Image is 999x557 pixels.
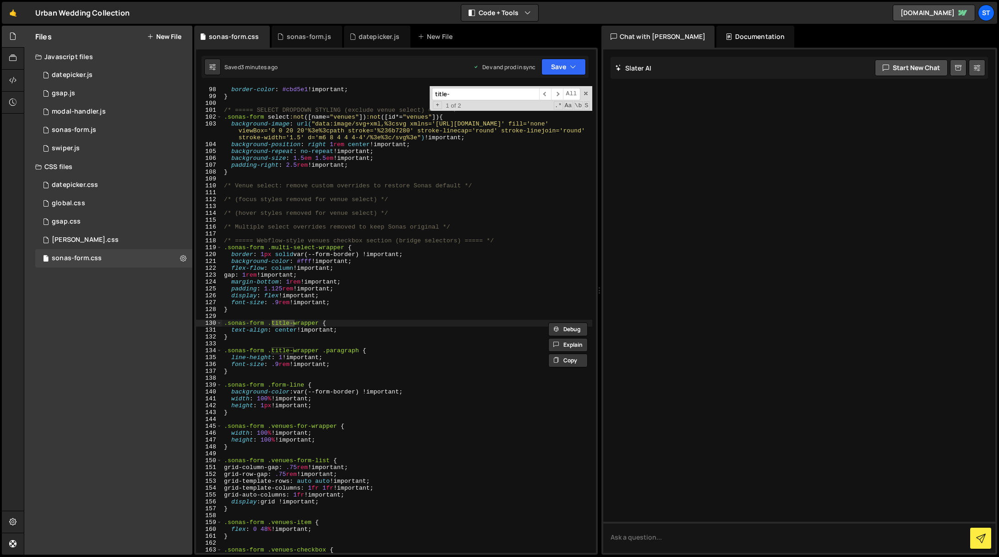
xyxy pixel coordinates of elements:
div: 112 [196,196,222,203]
div: 99 [196,93,222,100]
div: 148 [196,443,222,450]
div: [PERSON_NAME].css [52,236,119,244]
div: 125 [196,285,222,292]
div: Dev and prod in sync [473,63,535,71]
div: 100 [196,100,222,107]
div: 104 [196,141,222,148]
div: 113 [196,203,222,210]
div: 16370/44271.css [35,194,192,213]
div: Chat with [PERSON_NAME] [601,26,715,48]
div: 156 [196,498,222,505]
div: 105 [196,148,222,155]
a: [DOMAIN_NAME] [893,5,975,21]
div: 150 [196,457,222,464]
div: 159 [196,519,222,526]
div: 134 [196,347,222,354]
div: sonas-form.js [52,126,96,134]
div: 130 [196,320,222,327]
div: 160 [196,526,222,533]
span: Toggle Replace mode [433,101,442,109]
div: 16370/44370.js [35,121,192,139]
div: 133 [196,340,222,347]
span: ​ [551,88,563,100]
a: st [978,5,994,21]
div: 16370/44272.css [35,231,192,249]
div: 127 [196,299,222,306]
div: Documentation [716,26,794,48]
div: 101 [196,107,222,114]
div: 108 [196,169,222,175]
div: sonas-form.css [52,254,102,262]
button: New File [147,33,181,40]
h2: Slater AI [615,64,652,72]
div: 16370/44270.js [35,103,192,121]
div: 146 [196,430,222,437]
div: Urban Wedding Collection [35,7,130,18]
div: 147 [196,437,222,443]
button: Copy [548,354,588,367]
div: 128 [196,306,222,313]
a: 🤙 [2,2,24,24]
div: 151 [196,464,222,471]
div: global.css [52,199,85,208]
div: New File [418,32,456,41]
div: gsap.js [52,89,75,98]
div: 117 [196,230,222,237]
div: 126 [196,292,222,299]
span: CaseSensitive Search [564,101,573,110]
div: 109 [196,175,222,182]
div: 119 [196,244,222,251]
div: 114 [196,210,222,217]
div: 149 [196,450,222,457]
div: 132 [196,333,222,340]
div: datepicker.js [359,32,399,41]
div: 153 [196,478,222,485]
div: datepicker.css [52,181,98,189]
div: sonas-form.css [209,32,259,41]
span: Search In Selection [584,101,590,110]
div: swiper.js [52,144,80,153]
div: 139 [196,382,222,388]
div: 152 [196,471,222,478]
div: 163 [196,546,222,553]
input: Search for [432,88,539,100]
div: 3 minutes ago [241,63,278,71]
div: 154 [196,485,222,491]
div: 118 [196,237,222,244]
button: Debug [548,322,588,336]
div: 106 [196,155,222,162]
div: 140 [196,388,222,395]
div: 16370/44368.css [35,249,192,268]
div: 155 [196,491,222,498]
span: 1 of 2 [442,102,465,109]
div: 143 [196,409,222,416]
div: 103 [196,120,222,141]
div: 121 [196,258,222,265]
div: 111 [196,189,222,196]
div: 124 [196,278,222,285]
div: 158 [196,512,222,519]
div: 120 [196,251,222,258]
div: 98 [196,86,222,93]
div: 162 [196,540,222,546]
div: 110 [196,182,222,189]
div: 107 [196,162,222,169]
div: 16370/44268.js [35,84,192,103]
div: 161 [196,533,222,540]
span: RegExp Search [554,101,563,110]
div: Saved [224,63,278,71]
div: 135 [196,354,222,361]
div: 131 [196,327,222,333]
div: 138 [196,375,222,382]
div: 129 [196,313,222,320]
div: 145 [196,423,222,430]
div: datepicker.js [52,71,93,79]
button: Explain [548,338,588,352]
div: 122 [196,265,222,272]
div: 115 [196,217,222,224]
button: Start new chat [875,60,948,76]
div: sonas-form.js [287,32,331,41]
button: Code + Tools [461,5,538,21]
div: 116 [196,224,222,230]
